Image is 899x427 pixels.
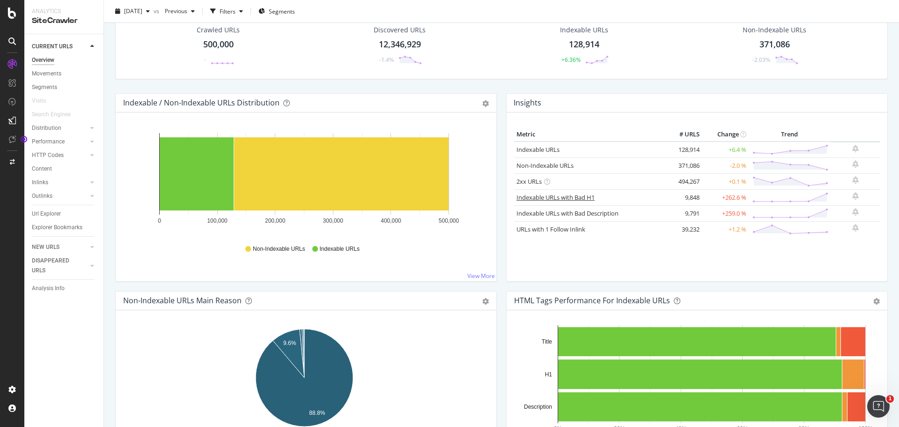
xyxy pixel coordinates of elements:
div: 371,086 [759,38,790,51]
div: bell-plus [852,208,859,216]
a: Indexable URLs [516,145,560,154]
div: Non-Indexable URLs Main Reason [123,296,242,305]
a: Visits [32,96,55,106]
div: bell-plus [852,160,859,168]
div: CURRENT URLS [32,42,73,52]
a: Content [32,164,97,174]
div: +6.36% [561,56,581,64]
a: Search Engines [32,110,80,120]
div: DISAPPEARED URLS [32,256,79,276]
div: Analysis Info [32,284,65,293]
div: bell-plus [852,176,859,184]
h4: Insights [514,97,541,109]
button: [DATE] [111,4,154,19]
div: Url Explorer [32,209,61,219]
div: SiteCrawler [32,15,96,26]
a: NEW URLS [32,242,88,252]
div: gear [482,298,489,305]
text: Title [542,338,553,345]
div: Content [32,164,52,174]
td: -2.0 % [702,157,749,173]
div: gear [482,100,489,107]
div: Visits [32,96,46,106]
span: Segments [269,7,295,15]
text: 9.6% [283,340,296,346]
div: HTTP Codes [32,150,64,160]
a: Indexable URLs with Bad Description [516,209,619,217]
div: Search Engines [32,110,71,120]
a: Indexable URLs with Bad H1 [516,193,595,202]
div: Indexable / Non-Indexable URLs Distribution [123,98,280,107]
div: Distribution [32,123,61,133]
text: 0 [158,217,161,224]
div: bell-plus [852,192,859,200]
td: +0.1 % [702,173,749,189]
td: +262.6 % [702,189,749,205]
div: Movements [32,69,61,79]
td: 128,914 [664,142,702,158]
td: +6.4 % [702,142,749,158]
div: 128,914 [569,38,599,51]
a: Non-Indexable URLs [516,161,574,170]
span: vs [154,7,161,15]
div: Inlinks [32,178,48,187]
text: H1 [545,371,553,378]
div: Crawled URLs [197,25,240,35]
text: 500,000 [439,217,459,224]
div: Explorer Bookmarks [32,223,82,232]
a: Distribution [32,123,88,133]
th: Change [702,127,749,142]
text: 200,000 [265,217,286,224]
button: Filters [206,4,247,19]
div: Filters [220,7,236,15]
div: 500,000 [203,38,234,51]
span: 2025 Aug. 25th [124,7,142,15]
a: 2xx URLs [516,177,542,186]
div: bell-plus [852,145,859,152]
a: URLs with 1 Follow Inlink [516,225,585,233]
svg: A chart. [123,127,486,236]
button: Previous [161,4,199,19]
button: Segments [255,4,299,19]
text: 400,000 [381,217,401,224]
a: HTTP Codes [32,150,88,160]
td: 9,848 [664,189,702,205]
td: 39,232 [664,221,702,237]
div: Outlinks [32,191,52,201]
div: Non-Indexable URLs [743,25,806,35]
a: CURRENT URLS [32,42,88,52]
a: Url Explorer [32,209,97,219]
td: 494,267 [664,173,702,189]
div: -2.03% [752,56,770,64]
div: gear [873,298,880,305]
text: Description [524,404,552,410]
div: bell-plus [852,224,859,232]
span: 1 [886,395,894,403]
td: 371,086 [664,157,702,173]
th: Metric [514,127,664,142]
a: Segments [32,82,97,92]
a: Outlinks [32,191,88,201]
iframe: Intercom live chat [867,395,890,418]
div: 12,346,929 [379,38,421,51]
div: Indexable URLs [560,25,608,35]
div: - [204,56,206,64]
text: 300,000 [323,217,344,224]
div: Performance [32,137,65,147]
a: Explorer Bookmarks [32,223,97,232]
a: Movements [32,69,97,79]
div: -1.4% [379,56,394,64]
text: 88.8% [309,410,325,416]
span: Previous [161,7,187,15]
div: Tooltip anchor [20,135,28,143]
div: Analytics [32,7,96,15]
text: 100,000 [207,217,228,224]
td: +259.0 % [702,205,749,221]
div: HTML Tags Performance for Indexable URLs [514,296,670,305]
a: View More [467,272,495,280]
div: Segments [32,82,57,92]
th: Trend [749,127,831,142]
span: Non-Indexable URLs [253,245,305,253]
th: # URLS [664,127,702,142]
